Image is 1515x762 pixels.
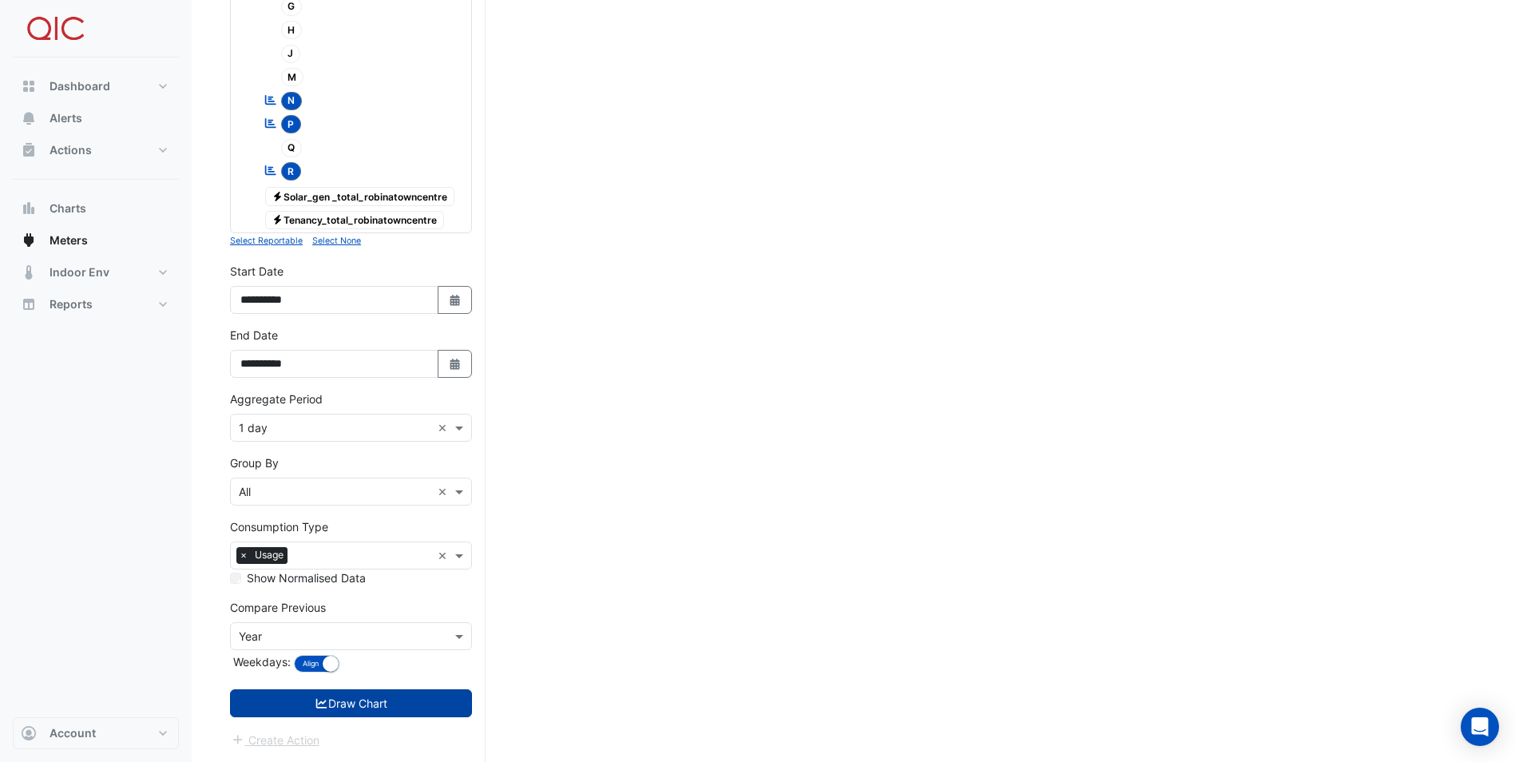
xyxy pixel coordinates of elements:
[21,296,37,312] app-icon: Reports
[272,214,284,226] fa-icon: Electricity
[438,419,451,436] span: Clear
[21,110,37,126] app-icon: Alerts
[281,139,303,157] span: Q
[281,92,303,110] span: N
[264,93,278,106] fa-icon: Reportable
[13,288,179,320] button: Reports
[281,21,303,39] span: H
[281,115,302,133] span: P
[13,192,179,224] button: Charts
[13,70,179,102] button: Dashboard
[21,142,37,158] app-icon: Actions
[251,547,288,563] span: Usage
[50,264,109,280] span: Indoor Env
[264,164,278,177] fa-icon: Reportable
[281,162,302,181] span: R
[230,327,278,343] label: End Date
[13,256,179,288] button: Indoor Env
[50,200,86,216] span: Charts
[50,110,82,126] span: Alerts
[230,689,472,717] button: Draw Chart
[438,483,451,500] span: Clear
[265,211,445,230] span: Tenancy_total_robinatowncentre
[281,45,301,63] span: J
[438,547,451,564] span: Clear
[264,117,278,130] fa-icon: Reportable
[50,142,92,158] span: Actions
[21,232,37,248] app-icon: Meters
[1461,708,1499,746] div: Open Intercom Messenger
[281,68,304,86] span: M
[312,233,361,248] button: Select None
[230,518,328,535] label: Consumption Type
[448,293,462,307] fa-icon: Select Date
[236,547,251,563] span: ×
[50,296,93,312] span: Reports
[230,233,303,248] button: Select Reportable
[50,78,110,94] span: Dashboard
[265,187,455,206] span: Solar_gen _total_robinatowncentre
[13,224,179,256] button: Meters
[13,134,179,166] button: Actions
[13,717,179,749] button: Account
[247,570,366,586] label: Show Normalised Data
[230,454,279,471] label: Group By
[13,102,179,134] button: Alerts
[230,236,303,246] small: Select Reportable
[312,236,361,246] small: Select None
[230,599,326,616] label: Compare Previous
[230,263,284,280] label: Start Date
[21,200,37,216] app-icon: Charts
[21,264,37,280] app-icon: Indoor Env
[50,232,88,248] span: Meters
[448,357,462,371] fa-icon: Select Date
[21,78,37,94] app-icon: Dashboard
[230,732,320,745] app-escalated-ticket-create-button: Please draw the charts first
[19,13,91,45] img: Company Logo
[230,653,291,670] label: Weekdays:
[50,725,96,741] span: Account
[272,190,284,202] fa-icon: Electricity
[230,391,323,407] label: Aggregate Period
